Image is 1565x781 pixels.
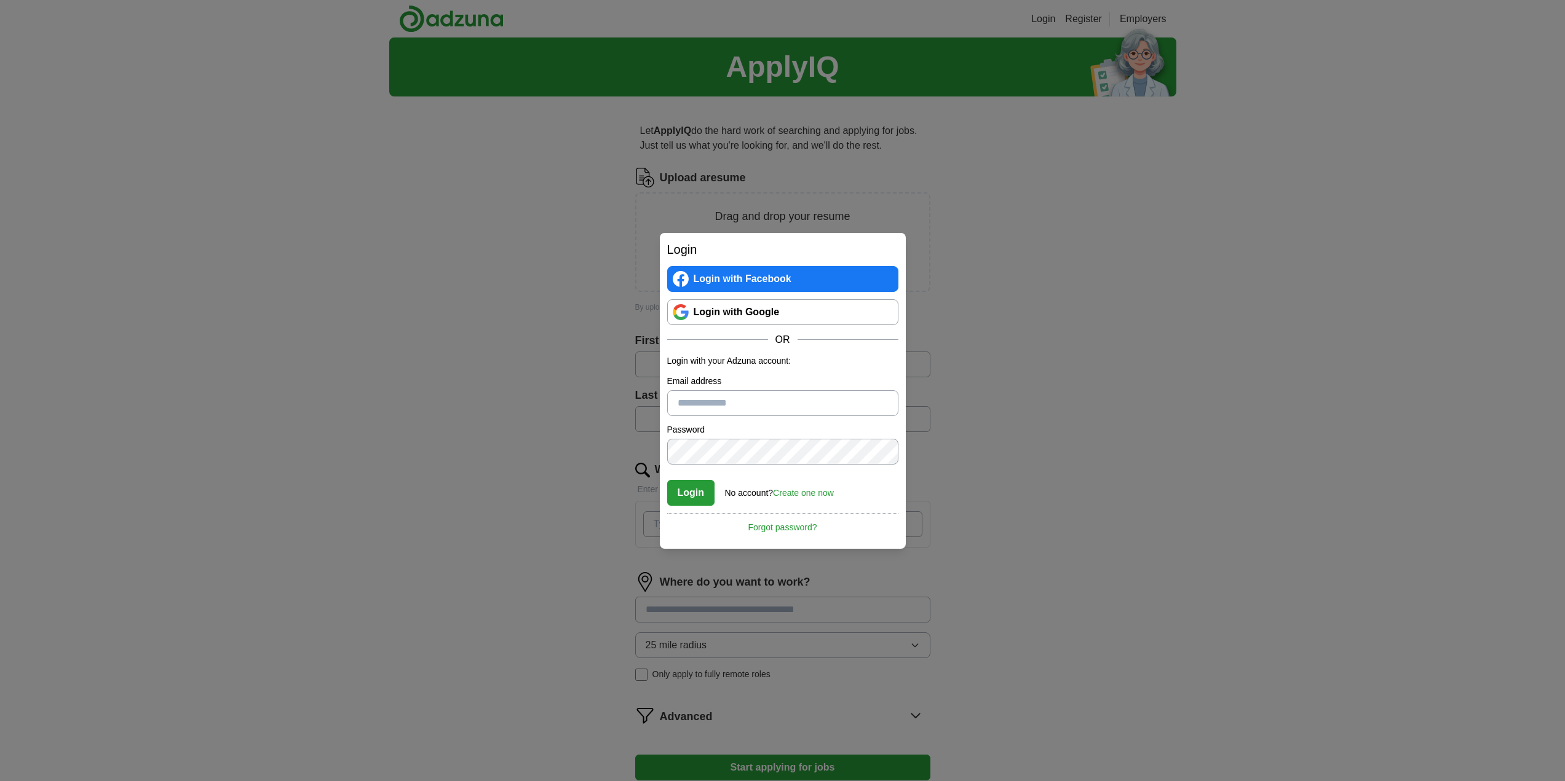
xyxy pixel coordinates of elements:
[768,332,798,347] span: OR
[667,423,898,436] label: Password
[667,240,898,259] h2: Login
[773,488,834,498] a: Create one now
[667,480,715,506] button: Login
[667,513,898,534] a: Forgot password?
[725,479,834,500] div: No account?
[667,299,898,325] a: Login with Google
[667,266,898,292] a: Login with Facebook
[667,355,898,367] p: Login with your Adzuna account:
[667,375,898,388] label: Email address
